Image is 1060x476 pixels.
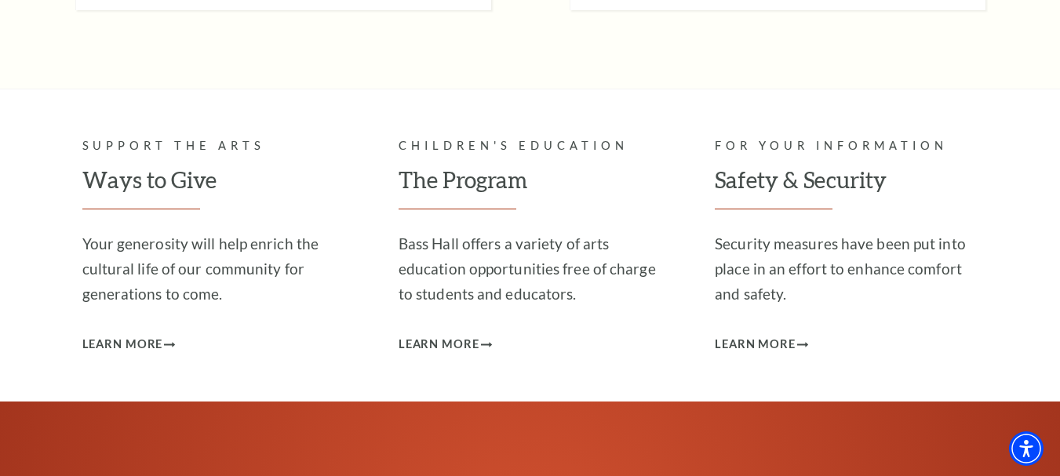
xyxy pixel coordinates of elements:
h2: The Program [399,165,661,209]
p: Children's Education [399,136,661,156]
a: Learn More Ways to Give [82,335,176,354]
span: Learn More [715,335,796,354]
p: Support the Arts [82,136,345,156]
p: Bass Hall offers a variety of arts education opportunities free of charge to students and educators. [399,231,661,307]
h2: Ways to Give [82,165,345,209]
p: For Your Information [715,136,978,156]
a: Learn More The Program [399,335,492,354]
span: Learn More [82,335,163,354]
a: Learn More Safety & Security [715,335,808,354]
p: Your generosity will help enrich the cultural life of our community for generations to come. [82,231,345,307]
p: Security measures have been put into place in an effort to enhance comfort and safety. [715,231,978,307]
h2: Safety & Security [715,165,978,209]
span: Learn More [399,335,479,354]
div: Accessibility Menu [1009,431,1044,466]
